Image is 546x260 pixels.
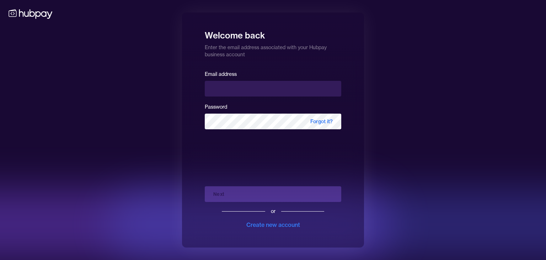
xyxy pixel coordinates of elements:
h1: Welcome back [205,25,341,41]
label: Password [205,104,227,110]
label: Email address [205,71,237,77]
div: Create new account [246,220,300,229]
span: Forgot it? [302,114,341,129]
div: or [271,208,275,215]
p: Enter the email address associated with your Hubpay business account [205,41,341,58]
